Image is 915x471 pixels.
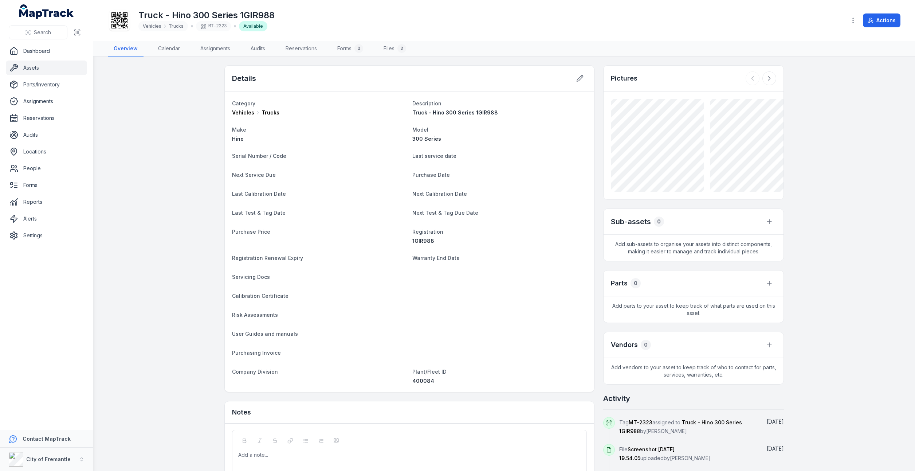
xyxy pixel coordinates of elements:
strong: City of Fremantle [26,456,71,462]
h1: Truck - Hino 300 Series 1GIR988 [138,9,275,21]
span: MT-2323 [629,419,652,425]
span: Risk Assessments [232,312,278,318]
span: Search [34,29,51,36]
a: Reservations [6,111,87,125]
span: File uploaded by [PERSON_NAME] [619,446,711,461]
span: Trucks [262,109,279,116]
span: User Guides and manuals [232,331,298,337]
a: People [6,161,87,176]
span: 400084 [412,378,434,384]
h3: Pictures [611,73,637,83]
a: Assignments [6,94,87,109]
div: 0 [654,217,664,227]
a: Alerts [6,211,87,226]
time: 03/10/2025, 11:52:57 am [767,419,784,425]
a: Calendar [152,41,186,57]
a: MapTrack [19,4,74,19]
span: Add sub-assets to organise your assets into distinct components, making it easier to manage and t... [604,235,784,261]
a: Overview [108,41,144,57]
h3: Vendors [611,340,638,350]
h2: Activity [603,393,630,404]
a: Audits [245,41,271,57]
span: Make [232,126,246,133]
span: Next Service Due [232,172,276,178]
span: Add vendors to your asset to keep track of who to contact for parts, services, warranties, etc. [604,358,784,384]
h2: Sub-assets [611,217,651,227]
a: Locations [6,144,87,159]
span: Warranty End Date [412,255,460,261]
span: Servicing Docs [232,274,270,280]
a: Reservations [280,41,323,57]
span: 1GIR988 [412,238,434,244]
div: Available [239,21,267,31]
a: Assignments [195,41,236,57]
div: MT-2323 [196,21,231,31]
span: Calibration Certificate [232,293,288,299]
span: Purchase Price [232,229,270,235]
span: Purchase Date [412,172,450,178]
span: [DATE] [767,419,784,425]
a: Forms0 [331,41,369,57]
time: 23/09/2025, 5:54:26 pm [767,445,784,452]
a: Audits [6,128,87,142]
div: 2 [397,44,406,53]
span: Purchasing Invoice [232,350,281,356]
div: 0 [641,340,651,350]
span: Hino [232,136,244,142]
span: Model [412,126,428,133]
span: Last Test & Tag Date [232,210,286,216]
span: Screenshot [DATE] 19.54.05 [619,446,675,461]
span: Vehicles [232,109,254,116]
div: 0 [631,278,641,288]
a: Settings [6,228,87,243]
a: Parts/Inventory [6,77,87,92]
h2: Details [232,73,256,83]
span: Registration Renewal Expiry [232,255,303,261]
span: Plant/Fleet ID [412,369,447,375]
button: Actions [863,13,900,27]
div: 0 [354,44,363,53]
span: Registration [412,229,443,235]
span: Last Calibration Date [232,191,286,197]
h3: Notes [232,407,251,417]
strong: Contact MapTrack [23,436,71,442]
a: Reports [6,195,87,209]
span: Truck - Hino 300 Series 1GIR988 [412,109,498,116]
span: 300 Series [412,136,441,142]
span: Company Division [232,369,278,375]
span: [DATE] [767,445,784,452]
span: Last service date [412,153,456,159]
a: Assets [6,61,87,75]
a: Forms [6,178,87,192]
span: Category [232,100,255,106]
span: Add parts to your asset to keep track of what parts are used on this asset. [604,296,784,323]
span: Trucks [169,23,184,29]
span: Tag assigned to by [PERSON_NAME] [619,419,742,434]
span: Next Calibration Date [412,191,467,197]
a: Files2 [378,41,412,57]
span: Description [412,100,441,106]
button: Search [9,26,67,39]
span: Serial Number / Code [232,153,286,159]
span: Next Test & Tag Due Date [412,210,478,216]
a: Dashboard [6,44,87,58]
h3: Parts [611,278,628,288]
span: Vehicles [143,23,161,29]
